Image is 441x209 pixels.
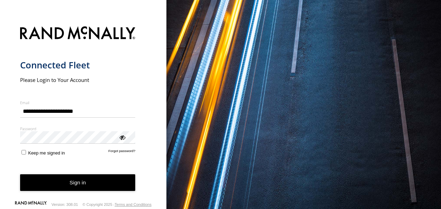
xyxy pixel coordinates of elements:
label: Email [20,100,136,105]
form: main [20,22,147,202]
div: Version: 308.01 [52,202,78,207]
input: Keep me signed in [21,150,26,154]
h1: Connected Fleet [20,59,136,71]
button: Sign in [20,174,136,191]
a: Visit our Website [15,201,47,208]
div: © Copyright 2025 - [83,202,152,207]
label: Password [20,126,136,131]
div: ViewPassword [119,134,126,141]
span: Keep me signed in [28,150,65,156]
img: Rand McNally [20,25,136,43]
h2: Please Login to Your Account [20,76,136,83]
a: Terms and Conditions [115,202,152,207]
a: Forgot password? [109,149,136,156]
